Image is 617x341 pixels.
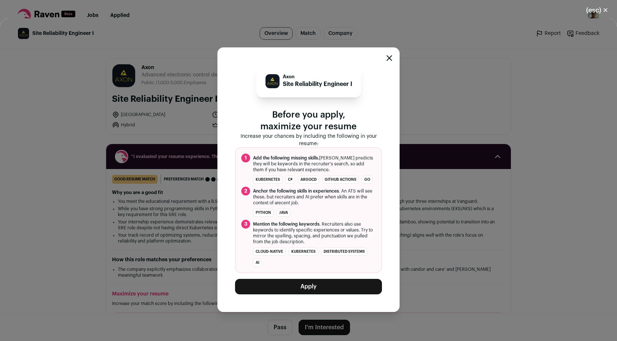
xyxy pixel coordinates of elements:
[321,248,367,256] li: distributed systems
[253,222,320,226] span: Mention the following keywords
[298,176,319,184] li: ArgoCD
[266,74,279,88] img: 81e796c3d40edba1e498c27cff59a94ce512113f236d69766b97bd27a2e69330.jpg
[362,176,373,184] li: Go
[235,109,382,133] p: Before you apply, maximize your resume
[277,209,291,217] li: Java
[241,187,250,195] span: 2
[253,189,339,193] span: Anchor the following skills in experiences
[253,176,282,184] li: Kubernetes
[253,155,376,173] span: [PERSON_NAME] predicts they will be keywords in the recruiter's search, so add them if you have r...
[322,176,359,184] li: GitHub actions
[386,55,392,61] button: Close modal
[235,133,382,147] p: Increase your chances by including the following in your resume:
[285,176,295,184] li: C#
[253,188,376,206] span: . An ATS will see these, but recruiters and AI prefer when skills are in the context of a
[577,2,617,18] button: Close modal
[253,259,262,267] li: AI
[253,221,376,245] span: . Recruiters also use keywords to identify specific experiences or values. Try to mirror the spel...
[283,80,352,89] p: Site Reliability Engineer I
[235,279,382,294] button: Apply
[277,201,299,205] i: recent job.
[253,248,286,256] li: cloud-native
[241,220,250,229] span: 3
[289,248,318,256] li: Kubernetes
[241,154,250,162] span: 1
[253,209,274,217] li: Python
[253,156,319,160] span: Add the following missing skills.
[283,74,352,80] p: Axon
